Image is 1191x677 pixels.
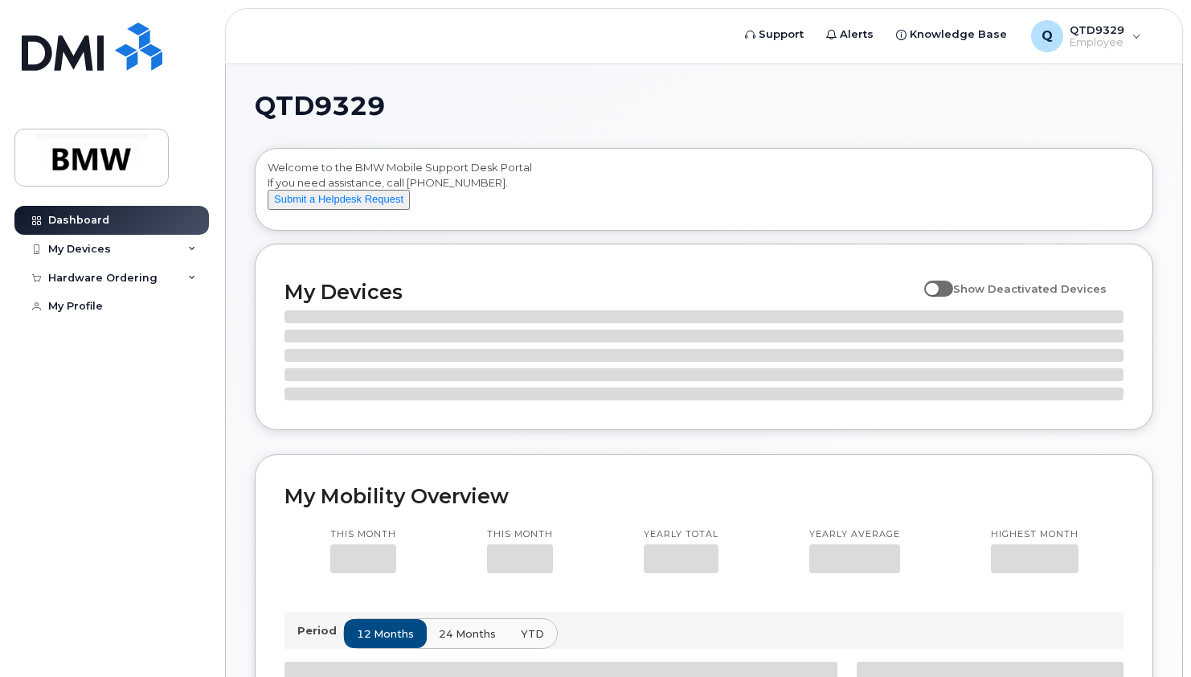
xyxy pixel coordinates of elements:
p: Period [297,623,343,638]
p: Highest month [991,528,1078,541]
input: Show Deactivated Devices [924,273,937,286]
span: 24 months [439,626,496,642]
div: Welcome to the BMW Mobile Support Desk Portal If you need assistance, call [PHONE_NUMBER]. [268,160,1140,224]
p: This month [487,528,553,541]
a: Submit a Helpdesk Request [268,192,410,205]
span: YTD [521,626,544,642]
span: QTD9329 [255,94,385,118]
h2: My Mobility Overview [284,484,1123,508]
p: Yearly average [809,528,900,541]
h2: My Devices [284,280,916,304]
button: Submit a Helpdesk Request [268,190,410,210]
p: Yearly total [644,528,718,541]
p: This month [330,528,396,541]
span: Show Deactivated Devices [953,282,1107,295]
